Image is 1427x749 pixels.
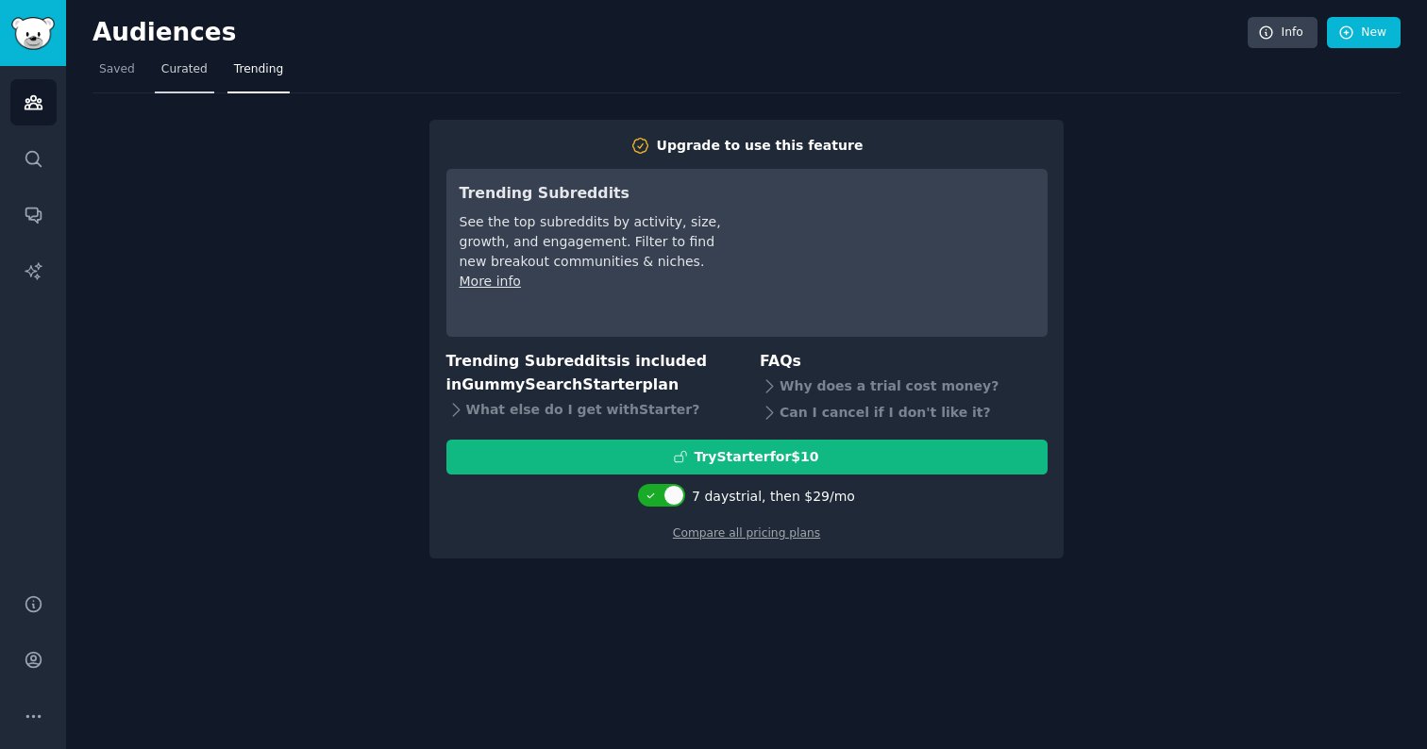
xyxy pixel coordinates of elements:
div: 7 days trial, then $ 29 /mo [692,487,855,507]
a: Info [1248,17,1318,49]
div: Can I cancel if I don't like it? [760,400,1048,426]
div: What else do I get with Starter ? [446,396,734,423]
div: See the top subreddits by activity, size, growth, and engagement. Filter to find new breakout com... [460,212,725,272]
span: Curated [161,61,208,78]
span: Saved [99,61,135,78]
a: Saved [92,55,142,93]
h2: Audiences [92,18,1248,48]
h3: Trending Subreddits is included in plan [446,350,734,396]
h3: FAQs [760,350,1048,374]
a: New [1327,17,1401,49]
div: Upgrade to use this feature [657,136,864,156]
h3: Trending Subreddits [460,182,725,206]
a: Trending [227,55,290,93]
a: Compare all pricing plans [673,526,820,540]
img: GummySearch logo [11,17,55,50]
iframe: YouTube video player [751,182,1034,324]
a: Curated [155,55,214,93]
div: Try Starter for $10 [694,447,818,467]
button: TryStarterfor$10 [446,440,1048,474]
a: More info [460,274,521,289]
div: Why does a trial cost money? [760,374,1048,400]
span: GummySearch Starter [462,375,642,393]
span: Trending [234,61,283,78]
